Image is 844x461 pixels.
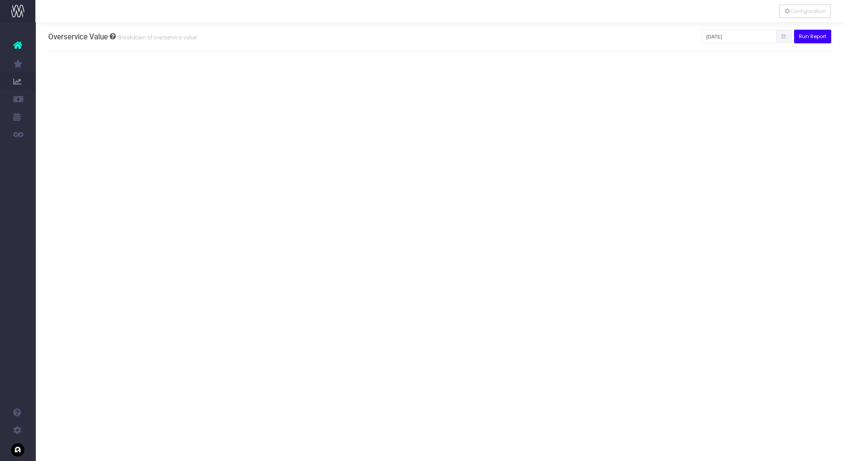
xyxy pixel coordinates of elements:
[779,4,831,18] button: Configuration
[701,30,776,43] input: Pick start date
[779,4,831,18] div: Vertical button group
[794,30,832,43] button: Run Report
[116,32,197,41] small: Breakdown of overservice value
[11,443,24,457] img: images/default_profile_image.png
[48,32,108,41] span: Overservice Value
